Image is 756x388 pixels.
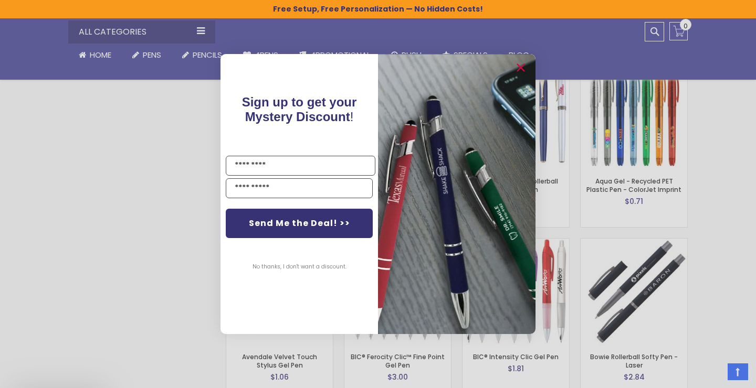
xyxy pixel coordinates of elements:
[378,54,535,333] img: pop-up-image
[242,95,357,124] span: Sign up to get your Mystery Discount
[242,95,357,124] span: !
[669,360,756,388] iframe: Google Customer Reviews
[512,59,529,76] button: Close dialog
[247,254,352,280] button: No thanks, I don't want a discount.
[226,209,373,238] button: Send Me the Deal! >>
